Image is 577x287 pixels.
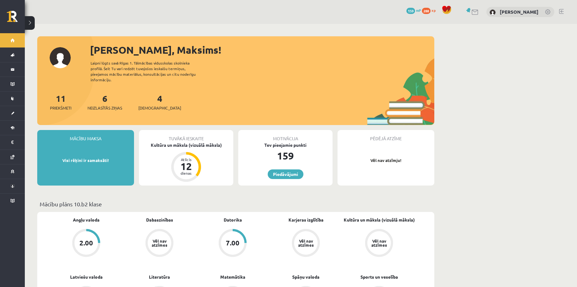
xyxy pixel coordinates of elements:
a: Spāņu valoda [292,274,320,280]
div: Vēl nav atzīmes [297,239,315,247]
span: 159 [406,8,415,14]
a: 159 mP [406,8,421,13]
div: [PERSON_NAME], Maksims! [90,43,434,57]
div: Laipni lūgts savā Rīgas 1. Tālmācības vidusskolas skolnieka profilā. Šeit Tu vari redzēt tuvojošo... [91,60,207,83]
div: Vēl nav atzīmes [370,239,388,247]
a: [PERSON_NAME] [500,9,539,15]
div: Mācību maksa [37,130,134,142]
div: 12 [177,161,195,171]
div: Vēl nav atzīmes [151,239,168,247]
div: Motivācija [238,130,333,142]
a: Rīgas 1. Tālmācības vidusskola [7,11,25,26]
div: Tuvākā ieskaite [139,130,233,142]
a: Kultūra un māksla (vizuālā māksla) [344,217,415,223]
a: 7.00 [196,229,269,258]
a: Angļu valoda [73,217,100,223]
p: Mācību plāns 10.b2 klase [40,200,432,208]
a: 6Neizlasītās ziņas [87,93,122,111]
span: mP [416,8,421,13]
a: Karjeras izglītība [288,217,324,223]
a: Matemātika [220,274,245,280]
div: Pēdējā atzīme [338,130,434,142]
a: 2.00 [50,229,123,258]
a: Piedāvājumi [268,169,303,179]
a: Dabaszinības [146,217,173,223]
span: Neizlasītās ziņas [87,105,122,111]
p: Visi rēķini ir samaksāti! [40,157,131,164]
div: Tev pieejamie punkti [238,142,333,148]
a: Vēl nav atzīmes [342,229,416,258]
span: xp [432,8,436,13]
a: 11Priekšmeti [50,93,71,111]
a: Vēl nav atzīmes [269,229,342,258]
a: Sports un veselība [360,274,398,280]
span: 288 [422,8,431,14]
a: Vēl nav atzīmes [123,229,196,258]
div: 159 [238,148,333,163]
img: Maksims Vasiļjevs [490,9,496,16]
div: dienas [177,171,195,175]
a: Datorika [224,217,242,223]
a: 4[DEMOGRAPHIC_DATA] [138,93,181,111]
a: Literatūra [149,274,170,280]
span: [DEMOGRAPHIC_DATA] [138,105,181,111]
div: 7.00 [226,240,239,246]
p: Vēl nav atzīmju! [341,157,431,164]
a: Latviešu valoda [70,274,103,280]
a: Kultūra un māksla (vizuālā māksla) Atlicis 12 dienas [139,142,233,183]
div: 2.00 [79,240,93,246]
span: Priekšmeti [50,105,71,111]
div: Atlicis [177,158,195,161]
div: Kultūra un māksla (vizuālā māksla) [139,142,233,148]
a: 288 xp [422,8,439,13]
